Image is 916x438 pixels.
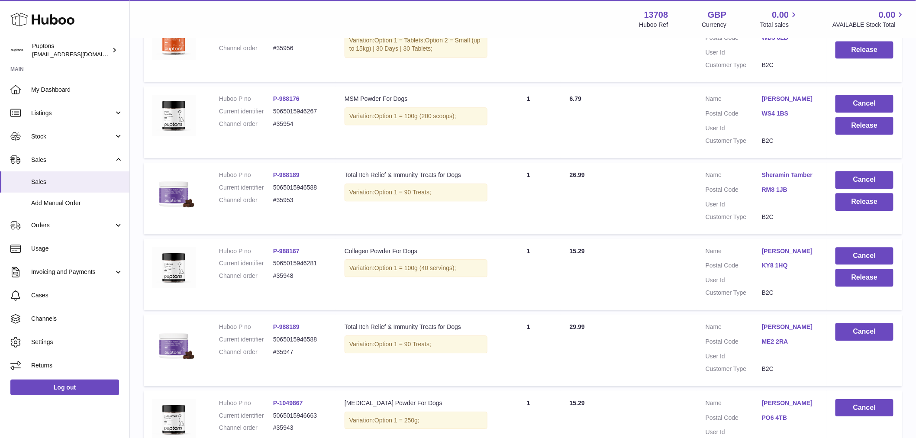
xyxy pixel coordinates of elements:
span: Cases [31,291,123,300]
span: 6.79 [570,95,581,102]
a: [PERSON_NAME] [762,323,818,331]
div: Total Itch Relief & Immunity Treats for Dogs [345,323,487,331]
dt: Channel order [219,196,273,204]
dt: User Id [706,428,762,436]
dt: Name [706,171,762,181]
a: ME2 2RA [762,338,818,346]
span: 0.00 [772,9,789,21]
dt: Customer Type [706,289,762,297]
dt: Current identifier [219,335,273,344]
dd: B2C [762,213,818,221]
strong: GBP [708,9,726,21]
a: 0.00 Total sales [760,9,799,29]
button: Release [835,269,893,287]
span: Sales [31,156,114,164]
button: Release [835,193,893,211]
dt: Postal Code [706,338,762,348]
span: My Dashboard [31,86,123,94]
dt: Channel order [219,348,273,356]
span: 26.99 [570,171,585,178]
div: Collagen Powder For Dogs [345,247,487,255]
dd: #35956 [273,44,327,52]
img: TotalItchRelief_ImmunityMain.jpg [152,171,196,214]
button: Cancel [835,171,893,189]
span: Settings [31,338,123,346]
span: 29.99 [570,323,585,330]
span: Option 1 = 250g; [374,417,419,424]
span: [EMAIL_ADDRESS][DOMAIN_NAME] [32,51,127,58]
dd: 5065015946267 [273,107,327,116]
dd: #35948 [273,272,327,280]
dt: Name [706,247,762,258]
a: PO6 4TB [762,414,818,422]
dt: Customer Type [706,365,762,373]
td: 1 [496,314,561,386]
dt: Channel order [219,424,273,432]
dt: Postal Code [706,186,762,196]
div: Variation: [345,259,487,277]
dt: User Id [706,48,762,57]
dt: Name [706,323,762,333]
span: Option 1 = Tablets; [374,37,425,44]
dt: Postal Code [706,414,762,424]
dt: Postal Code [706,109,762,120]
dt: Customer Type [706,61,762,69]
span: Orders [31,221,114,229]
div: Variation: [345,412,487,429]
dt: Huboo P no [219,247,273,255]
span: Stock [31,132,114,141]
img: TotalPetsCollagenPowderForDogs_5b529217-28cd-4dc2-aae1-fba32fe89d8f.jpg [152,247,196,288]
td: 1 [496,10,561,82]
a: Log out [10,380,119,395]
dd: #35947 [273,348,327,356]
button: Cancel [835,399,893,417]
img: TotalPetsMSMPowderForDogs_ffb90623-83ef-4257-86e1-6a44a59590c6.jpg [152,95,196,135]
a: [PERSON_NAME] [762,247,818,255]
td: 1 [496,86,561,158]
span: Option 1 = 90 Treats; [374,189,431,196]
button: Release [835,117,893,135]
img: TotalItchRelief_ImmunityMain.jpg [152,323,196,366]
span: Option 1 = 100g (40 servings); [374,264,456,271]
dt: User Id [706,124,762,132]
a: WS4 1BS [762,109,818,118]
span: 0.00 [879,9,896,21]
dd: #35953 [273,196,327,204]
span: AVAILABLE Stock Total [832,21,906,29]
a: P-988189 [273,323,300,330]
div: Variation: [345,335,487,353]
dt: Channel order [219,44,273,52]
dd: B2C [762,61,818,69]
dt: Postal Code [706,34,762,44]
img: hello@puptons.com [10,44,23,57]
button: Cancel [835,247,893,265]
dd: B2C [762,137,818,145]
img: TotalJointCareTablets120.jpg [152,19,196,60]
span: Listings [31,109,114,117]
a: Sheramin Tamber [762,171,818,179]
button: Cancel [835,95,893,113]
dt: Current identifier [219,107,273,116]
div: [MEDICAL_DATA] Powder For Dogs [345,399,487,407]
div: Variation: [345,107,487,125]
dt: Current identifier [219,259,273,267]
dt: Channel order [219,120,273,128]
button: Cancel [835,323,893,341]
div: Currency [702,21,727,29]
span: Channels [31,315,123,323]
dt: Channel order [219,272,273,280]
dt: Current identifier [219,184,273,192]
a: P-1049867 [273,399,303,406]
a: P-988167 [273,248,300,254]
div: Huboo Ref [639,21,668,29]
button: Release [835,41,893,59]
span: Invoicing and Payments [31,268,114,276]
a: KY8 1HQ [762,261,818,270]
dt: Huboo P no [219,323,273,331]
dd: 5065015946588 [273,184,327,192]
dd: 5065015946663 [273,412,327,420]
dt: User Id [706,276,762,284]
div: Variation: [345,32,487,58]
dd: 5065015946588 [273,335,327,344]
dt: Huboo P no [219,95,273,103]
